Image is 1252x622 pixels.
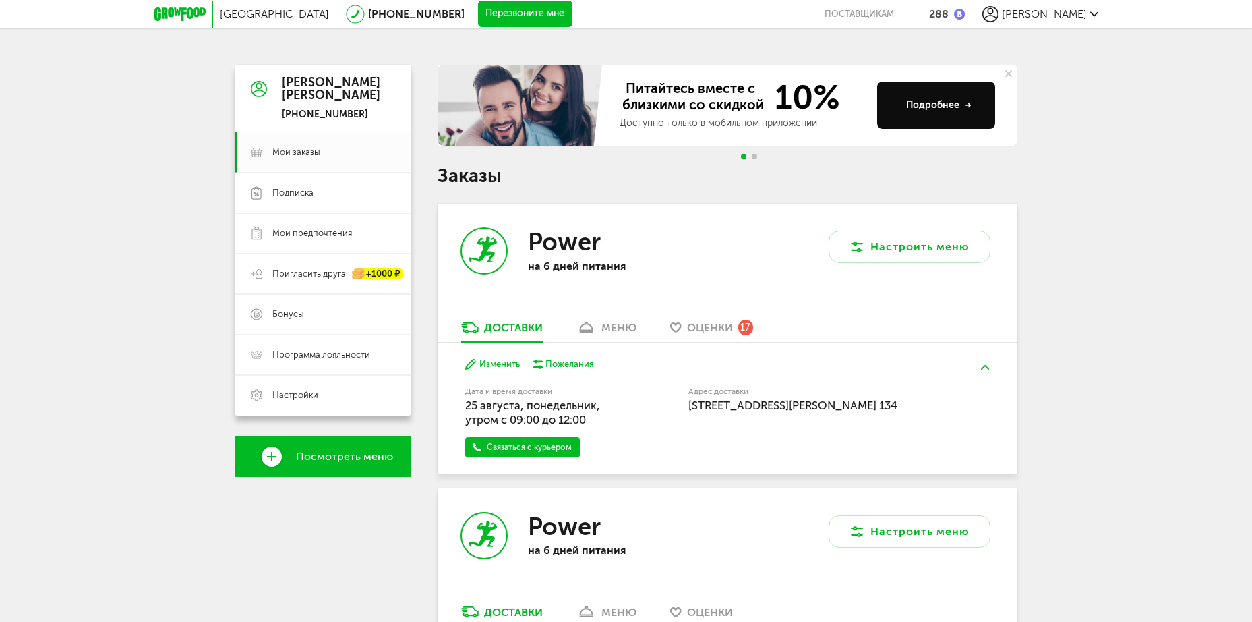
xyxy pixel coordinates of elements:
[620,117,866,130] div: Доступно только в мобильном приложении
[601,606,636,619] div: меню
[353,268,404,280] div: +1000 ₽
[1002,7,1087,20] span: [PERSON_NAME]
[484,321,543,334] div: Доставки
[465,358,520,371] button: Изменить
[438,65,606,146] img: family-banner.579af9d.jpg
[465,399,600,426] span: 25 августа, понедельник, утром c 09:00 до 12:00
[738,320,753,335] div: 17
[570,320,643,342] a: меню
[272,268,346,280] span: Пригласить друга
[235,132,411,173] a: Мои заказы
[282,109,380,121] div: [PHONE_NUMBER]
[235,294,411,335] a: Бонусы
[687,606,733,619] span: Оценки
[235,254,411,294] a: Пригласить друга +1000 ₽
[688,399,897,412] span: [STREET_ADDRESS][PERSON_NAME] 134
[687,321,733,334] span: Оценки
[272,389,318,401] span: Настройки
[235,173,411,213] a: Подписка
[235,213,411,254] a: Мои предпочтения
[272,146,320,159] span: Мои заказы
[829,515,990,548] button: Настроить меню
[272,308,304,320] span: Бонусы
[533,358,595,370] button: Пожелания
[272,187,314,199] span: Подписка
[545,358,594,370] div: Пожелания
[767,80,840,114] span: 10%
[620,80,767,114] span: Питайтесь вместе с близкими со скидкой
[528,544,703,557] p: на 6 дней питания
[954,9,965,20] img: bonus_b.cdccf46.png
[528,227,601,256] h3: Power
[272,349,370,361] span: Программа лояльности
[296,451,393,463] span: Посмотреть меню
[752,154,757,159] span: Go to slide 2
[282,76,380,103] div: [PERSON_NAME] [PERSON_NAME]
[601,321,636,334] div: меню
[484,606,543,619] div: Доставки
[478,1,572,28] button: Перезвоните мне
[877,82,995,129] button: Подробнее
[688,388,940,395] label: Адрес доставки
[528,512,601,541] h3: Power
[981,365,989,370] img: arrow-up-green.5eb5f82.svg
[906,98,972,112] div: Подробнее
[465,437,580,457] a: Связаться с курьером
[272,227,352,239] span: Мои предпочтения
[663,320,760,342] a: Оценки 17
[235,375,411,416] a: Настройки
[220,7,329,20] span: [GEOGRAPHIC_DATA]
[235,436,411,477] a: Посмотреть меню
[368,7,465,20] a: [PHONE_NUMBER]
[438,167,1017,185] h1: Заказы
[235,335,411,375] a: Программа лояльности
[528,260,703,273] p: на 6 дней питания
[454,320,549,342] a: Доставки
[829,231,990,263] button: Настроить меню
[741,154,746,159] span: Go to slide 1
[929,7,949,20] div: 288
[465,388,620,395] label: Дата и время доставки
